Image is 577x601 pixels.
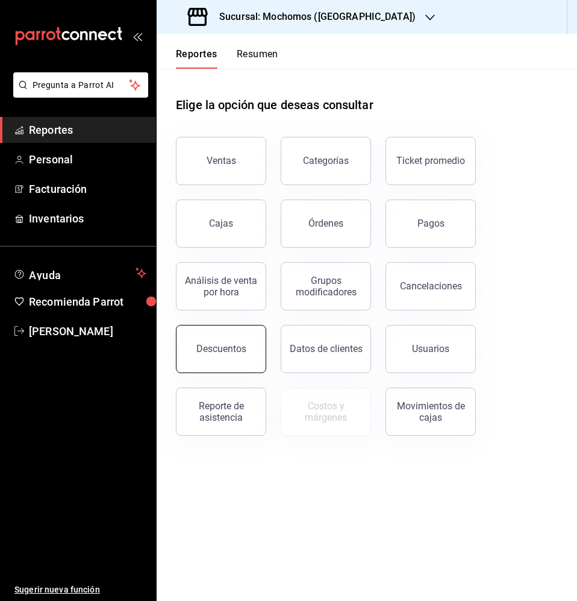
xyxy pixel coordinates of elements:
span: Pregunta a Parrot AI [33,79,129,92]
span: Personal [29,151,146,168]
a: Pregunta a Parrot AI [8,87,148,100]
button: Reportes [176,48,217,69]
button: Cajas [176,200,266,248]
span: Recomienda Parrot [29,294,146,310]
div: Ticket promedio [396,155,465,166]
button: Movimientos de cajas [385,388,476,436]
div: Ventas [207,155,236,166]
button: Ticket promedio [385,137,476,185]
button: Usuarios [385,325,476,373]
h3: Sucursal: Mochomos ([GEOGRAPHIC_DATA]) [210,10,416,24]
button: Resumen [237,48,278,69]
div: Cancelaciones [400,280,462,292]
button: Pagos [385,200,476,248]
button: Categorías [281,137,371,185]
button: Reporte de asistencia [176,388,266,436]
div: Movimientos de cajas [393,400,468,423]
div: Cajas [209,218,233,229]
span: Ayuda [29,266,131,280]
div: Usuarios [412,343,449,354]
span: Facturación [29,181,146,197]
span: [PERSON_NAME] [29,323,146,339]
button: Contrata inventarios para ver este reporte [281,388,371,436]
div: Datos de clientes [290,343,363,354]
button: Cancelaciones [385,262,476,310]
h1: Elige la opción que deseas consultar [176,96,373,114]
span: Inventarios [29,210,146,227]
button: Descuentos [176,325,266,373]
button: Grupos modificadores [281,262,371,310]
div: Reporte de asistencia [184,400,258,423]
div: Descuentos [196,343,246,354]
div: Análisis de venta por hora [184,275,258,298]
button: Análisis de venta por hora [176,262,266,310]
div: Órdenes [308,218,343,229]
div: Categorías [303,155,349,166]
button: open_drawer_menu [133,31,142,41]
div: navigation tabs [176,48,278,69]
div: Grupos modificadores [288,275,363,298]
button: Órdenes [281,200,371,248]
span: Reportes [29,122,146,138]
button: Pregunta a Parrot AI [13,72,148,98]
button: Datos de clientes [281,325,371,373]
div: Costos y márgenes [288,400,363,423]
button: Ventas [176,137,266,185]
span: Sugerir nueva función [14,584,146,596]
div: Pagos [417,218,444,229]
